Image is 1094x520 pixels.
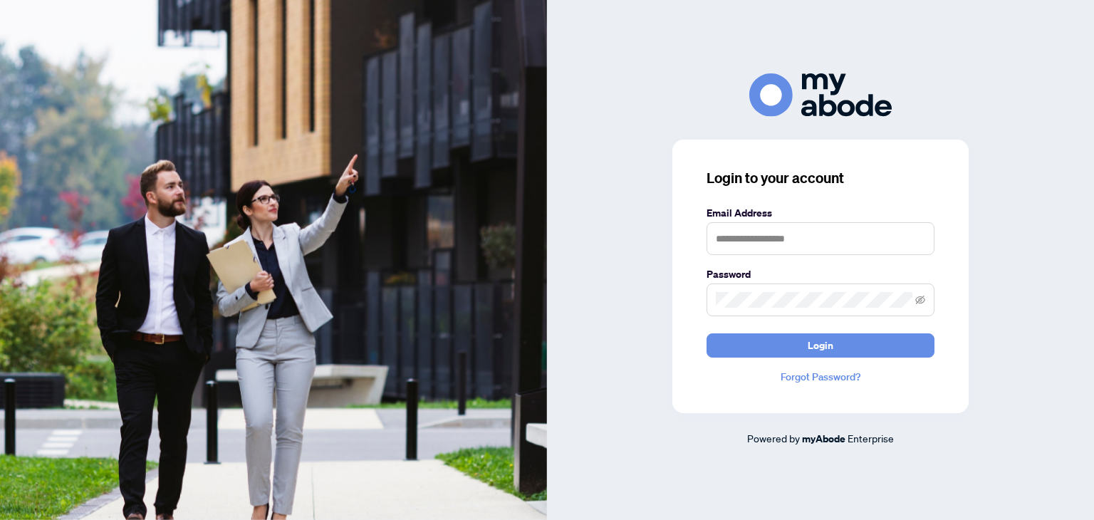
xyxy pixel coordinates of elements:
label: Password [707,266,934,282]
label: Email Address [707,205,934,221]
a: myAbode [802,431,845,447]
h3: Login to your account [707,168,934,188]
span: Login [808,334,833,357]
span: Enterprise [848,432,894,444]
span: Powered by [747,432,800,444]
button: Login [707,333,934,358]
span: eye-invisible [915,295,925,305]
a: Forgot Password? [707,369,934,385]
img: ma-logo [749,73,892,117]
